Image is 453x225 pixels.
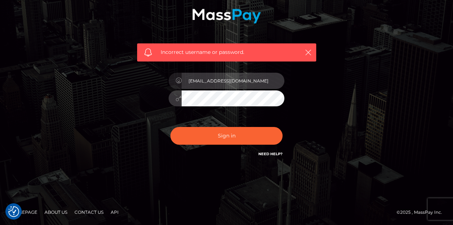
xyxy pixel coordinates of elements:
[258,152,283,156] a: Need Help?
[8,206,19,217] button: Consent Preferences
[161,48,293,56] span: Incorrect username or password.
[72,207,106,218] a: Contact Us
[397,208,448,216] div: © 2025 , MassPay Inc.
[8,207,40,218] a: Homepage
[8,206,19,217] img: Revisit consent button
[170,127,283,145] button: Sign in
[108,207,122,218] a: API
[42,207,70,218] a: About Us
[182,73,284,89] input: Username...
